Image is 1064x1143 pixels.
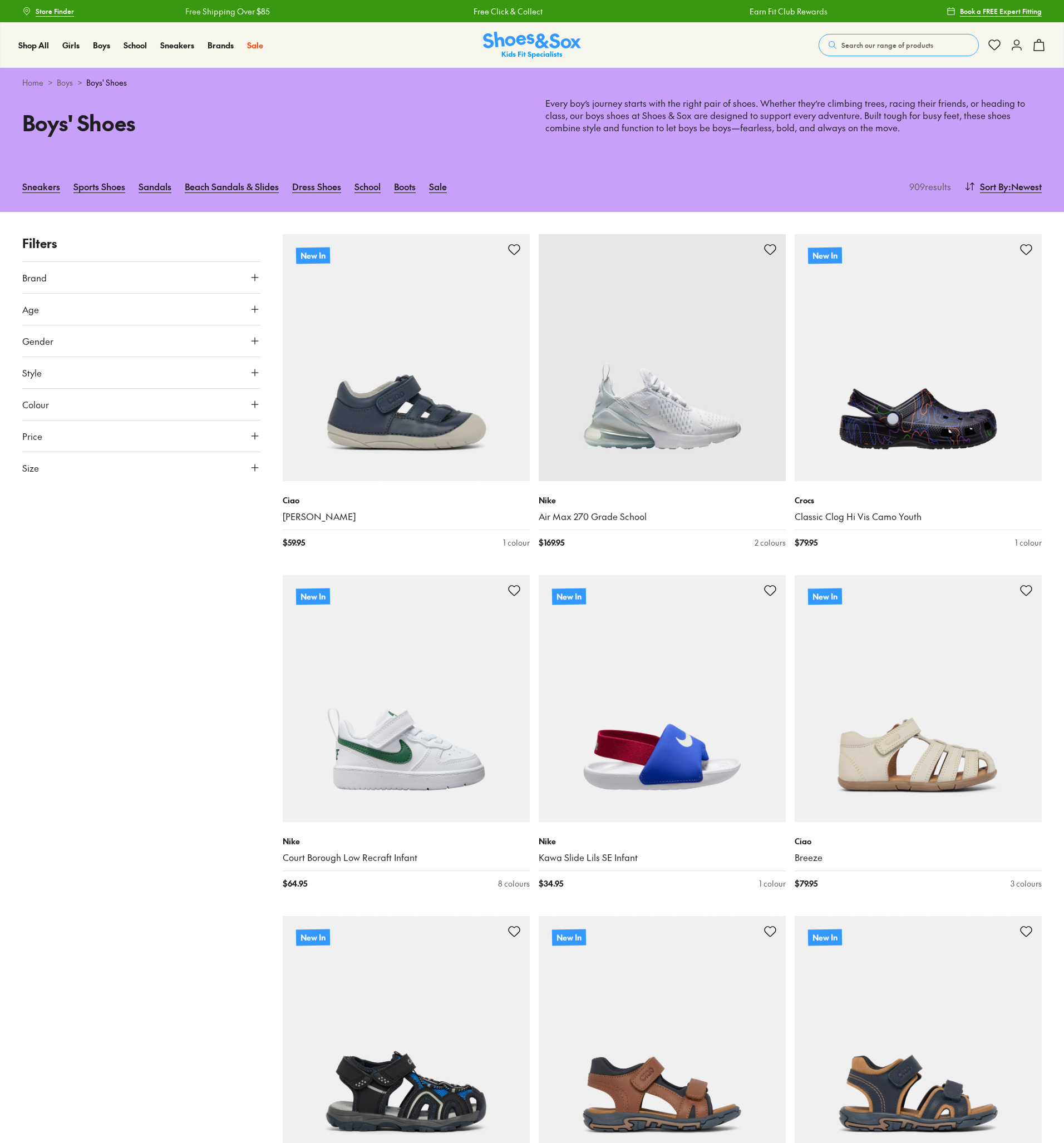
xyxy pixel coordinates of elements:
[960,6,1042,16] span: Book a FREE Expert Fitting
[795,234,1042,481] a: New In
[22,294,260,325] button: Age
[22,334,53,348] span: Gender
[73,174,125,199] a: Sports Shoes
[57,77,73,88] a: Boys
[483,32,581,59] a: Shoes & Sox
[905,180,951,193] p: 909 results
[539,835,786,847] p: Nike
[539,575,786,822] a: New In
[22,271,47,284] span: Brand
[283,234,530,481] a: New In
[795,537,817,548] span: $ 79.95
[539,537,564,548] span: $ 169.95
[160,39,194,51] a: Sneakers
[22,77,1042,88] div: > >
[808,929,842,946] p: New In
[795,511,1042,523] a: Classic Clog Hi Vis Camo Youth
[819,34,979,56] button: Search our range of products
[296,588,330,605] p: New In
[483,32,581,59] img: SNS_Logo_Responsive.svg
[795,878,817,889] span: $ 79.95
[22,389,260,420] button: Colour
[22,325,260,357] button: Gender
[841,40,933,50] span: Search our range of products
[503,537,530,548] div: 1 colour
[22,174,60,199] a: Sneakers
[755,537,786,548] div: 2 colours
[247,39,263,51] span: Sale
[808,588,842,605] p: New In
[498,878,530,889] div: 8 colours
[139,174,171,199] a: Sandals
[748,6,826,17] a: Earn Fit Club Rewards
[185,174,279,199] a: Beach Sandals & Slides
[539,878,563,889] span: $ 34.95
[472,6,541,17] a: Free Click & Collect
[283,537,305,548] span: $ 59.95
[22,303,39,316] span: Age
[62,39,80,51] a: Girls
[22,357,260,388] button: Style
[429,174,447,199] a: Sale
[283,494,530,506] p: Ciao
[1015,537,1042,548] div: 1 colour
[394,174,416,199] a: Boots
[947,1,1042,21] a: Book a FREE Expert Fitting
[980,180,1008,193] span: Sort By
[296,247,330,264] p: New In
[93,39,110,51] a: Boys
[759,878,786,889] div: 1 colour
[552,588,586,605] p: New In
[292,174,341,199] a: Dress Shoes
[160,39,194,51] span: Sneakers
[22,262,260,293] button: Brand
[795,835,1042,847] p: Ciao
[964,174,1042,199] button: Sort By:Newest
[36,6,74,16] span: Store Finder
[184,6,268,17] a: Free Shipping Over $85
[1008,180,1042,193] span: : Newest
[808,247,842,264] p: New In
[795,575,1042,822] a: New In
[354,174,381,199] a: School
[22,398,49,411] span: Colour
[539,852,786,864] a: Kawa Slide Lils SE Infant
[283,852,530,864] a: Court Borough Low Recraft Infant
[247,39,263,51] a: Sale
[552,929,586,946] p: New In
[22,234,260,253] p: Filters
[93,39,110,51] span: Boys
[22,452,260,483] button: Size
[208,39,234,51] a: Brands
[545,97,1042,134] p: Every boy’s journey starts with the right pair of shoes. Whether they’re climbing trees, racing t...
[283,575,530,822] a: New In
[22,420,260,452] button: Price
[795,494,1042,506] p: Crocs
[124,39,147,51] span: School
[795,852,1042,864] a: Breeze
[18,39,49,51] span: Shop All
[283,511,530,523] a: [PERSON_NAME]
[22,77,43,88] a: Home
[539,511,786,523] a: Air Max 270 Grade School
[62,39,80,51] span: Girls
[283,878,307,889] span: $ 64.95
[22,1,74,21] a: Store Finder
[22,366,42,379] span: Style
[124,39,147,51] a: School
[18,39,49,51] a: Shop All
[208,39,234,51] span: Brands
[86,77,127,88] span: Boys' Shoes
[296,929,330,946] p: New In
[22,461,39,474] span: Size
[283,835,530,847] p: Nike
[1011,878,1042,889] div: 3 colours
[22,429,42,443] span: Price
[539,494,786,506] p: Nike
[22,107,519,138] h1: Boys' Shoes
